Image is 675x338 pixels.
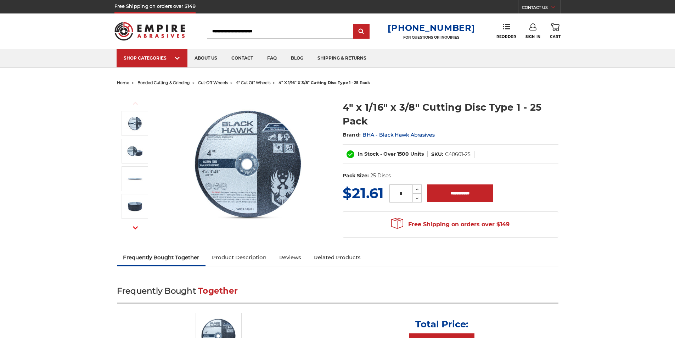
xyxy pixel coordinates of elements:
a: home [117,80,129,85]
span: $21.61 [343,184,384,202]
img: 4" x 1/16" x 3/8" Cutting Disc [126,115,144,132]
dd: 25 Discs [370,172,391,179]
a: CONTACT US [522,4,561,13]
p: FOR QUESTIONS OR INQUIRIES [388,35,475,40]
span: Together [198,286,238,296]
a: Product Description [206,250,273,265]
img: 4" x .06" x 3/8" Arbor Cut-off wheel [126,170,144,188]
span: 1500 [397,151,409,157]
a: blog [284,49,310,67]
span: Frequently Bought [117,286,196,296]
a: Frequently Bought Together [117,250,206,265]
img: Empire Abrasives [114,17,185,45]
a: shipping & returns [310,49,373,67]
input: Submit [354,24,369,39]
a: contact [224,49,260,67]
p: Total Price: [415,318,468,330]
span: - Over [380,151,396,157]
a: Reorder [496,23,516,39]
dt: Pack Size: [343,172,369,179]
span: Cart [550,34,561,39]
img: 4" x 1/16" x 3/8" Cutting Disc [178,93,319,235]
a: bonded cutting & grinding [137,80,190,85]
span: In Stock [358,151,379,157]
a: about us [187,49,224,67]
a: [PHONE_NUMBER] [388,23,475,33]
a: Related Products [308,250,367,265]
a: Cart [550,23,561,39]
dd: C40601-25 [445,151,471,158]
a: 4" cut off wheels [236,80,270,85]
h1: 4" x 1/16" x 3/8" Cutting Disc Type 1 - 25 Pack [343,100,558,128]
span: Brand: [343,132,361,138]
span: 4" x 1/16" x 3/8" cutting disc type 1 - 25 pack [279,80,370,85]
span: Units [410,151,424,157]
div: SHOP CATEGORIES [124,55,180,61]
button: Next [127,220,144,236]
img: 4" x 1/16" x 3/8" Cut off wheels for metal slicing [126,142,144,160]
a: cut-off wheels [198,80,228,85]
span: Free Shipping on orders over $149 [391,217,510,232]
a: faq [260,49,284,67]
button: Previous [127,96,144,111]
a: BHA - Black Hawk Abrasives [362,132,435,138]
span: Reorder [496,34,516,39]
a: Reviews [273,250,308,265]
img: BHA 25 pack of 4" die grinder cut off wheels [126,198,144,215]
span: Sign In [525,34,541,39]
dt: SKU: [431,151,443,158]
